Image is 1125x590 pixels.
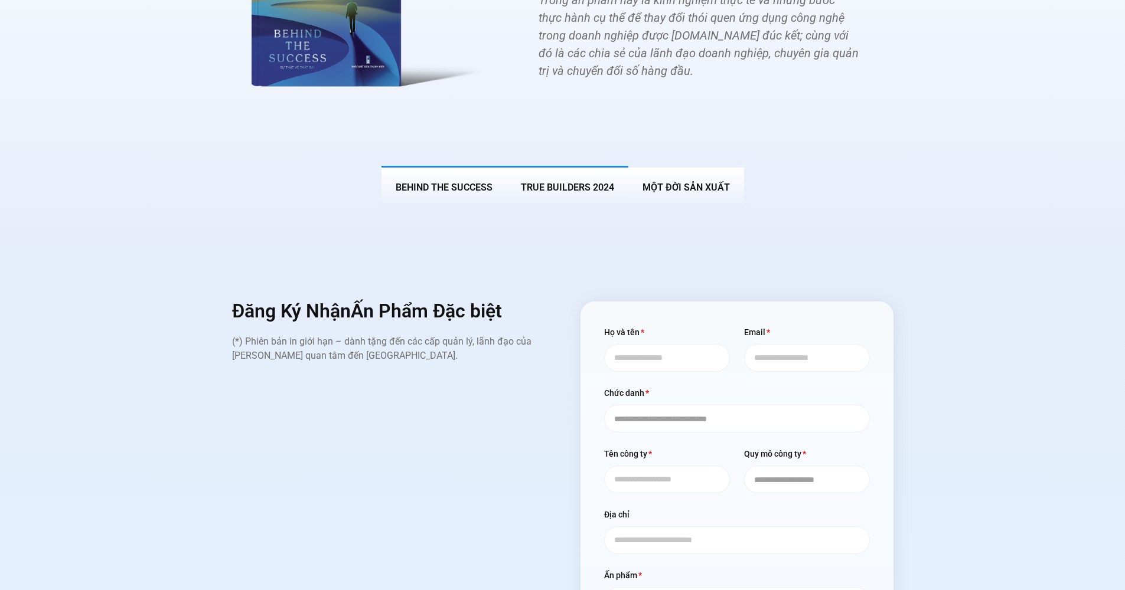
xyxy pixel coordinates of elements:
[396,182,493,193] span: BEHIND THE SUCCESS
[521,182,614,193] span: True Builders 2024
[643,182,730,193] span: MỘT ĐỜI SẢN XUẤT
[604,386,650,405] label: Chức danh
[604,447,653,466] label: Tên công ty
[604,325,645,344] label: Họ và tên
[744,325,771,344] label: Email
[232,335,545,363] p: (*) Phiên bản in giới hạn – dành tặng đến các cấp quản lý, lãnh đạo của [PERSON_NAME] quan tâm đế...
[604,568,643,587] label: Ấn phẩm
[604,507,630,526] label: Địa chỉ
[232,301,545,320] h2: Đăng Ký Nhận
[744,447,807,466] label: Quy mô công ty
[351,300,502,322] span: Ấn Phẩm Đặc biệt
